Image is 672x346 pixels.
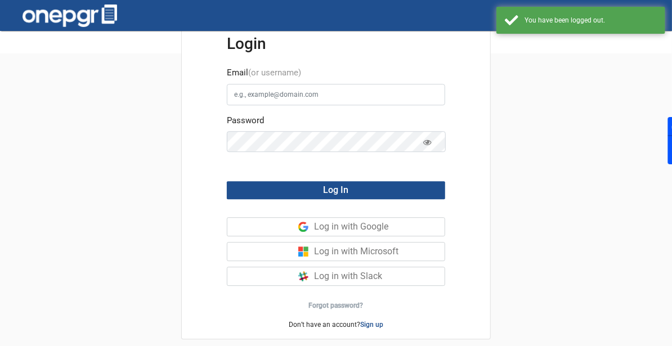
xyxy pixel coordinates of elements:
[227,84,445,105] input: e.g., example@domain.com
[182,320,490,330] p: Don’t have an account?
[360,321,383,329] a: Sign up
[525,15,657,25] div: You have been logged out.
[227,114,264,127] label: Password
[227,181,445,199] button: Log In
[314,242,445,260] div: Log in with Microsoft
[227,66,301,79] label: Email
[23,5,117,27] img: one-pgr-logo-white.svg
[309,302,364,309] a: Forgot password?
[314,267,445,285] div: Log in with Slack
[314,218,445,236] div: Log in with Google
[248,68,301,78] span: (or username)
[324,185,349,195] span: Log In
[227,34,445,53] h3: Login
